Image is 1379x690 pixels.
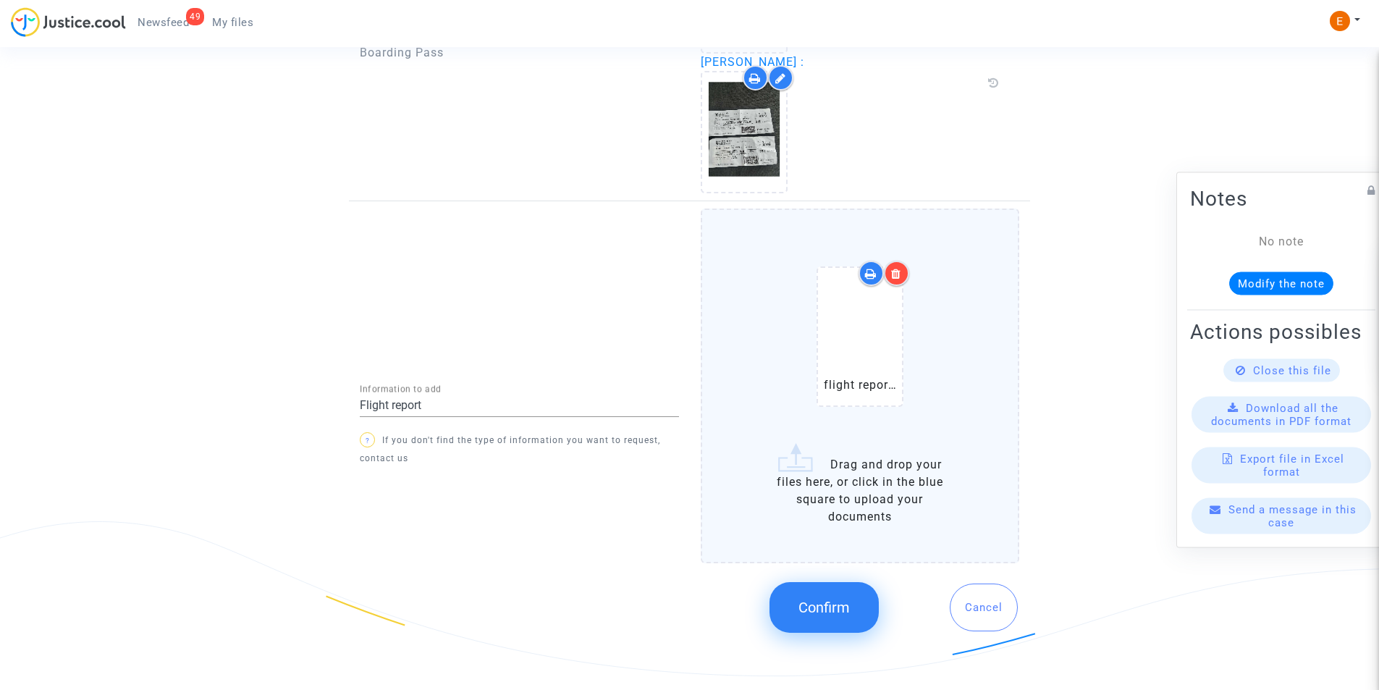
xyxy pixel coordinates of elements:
a: 49Newsfeed [126,12,201,33]
h2: Notes [1190,185,1372,211]
p: If you don't find the type of information you want to request, contact us [360,432,679,468]
button: Cancel [950,584,1018,631]
button: Modify the note [1229,272,1333,295]
button: Confirm [769,582,879,633]
img: jc-logo.svg [11,7,126,37]
span: Newsfeed [138,16,189,29]
div: No note [1212,232,1351,250]
span: Export file in Excel format [1240,452,1344,478]
div: 49 [186,8,204,25]
p: Boarding Pass [360,43,679,62]
h2: Actions possibles [1190,319,1372,344]
span: Download all the documents in PDF format [1211,401,1351,427]
span: [PERSON_NAME] : [701,55,804,69]
span: My files [212,16,253,29]
span: ? [366,437,370,445]
span: Close this file [1253,363,1331,376]
span: Confirm [798,599,850,616]
a: My files [201,12,265,33]
img: ACg8ocIeiFvHKe4dA5oeRFd_CiCnuxWUEc1A2wYhRJE3TTWt=s96-c [1330,11,1350,31]
span: Send a message in this case [1228,502,1357,529]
